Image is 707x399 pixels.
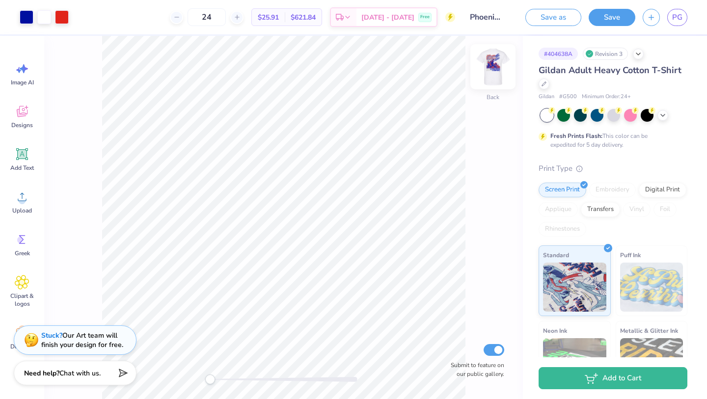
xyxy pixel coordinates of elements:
div: Print Type [539,163,687,174]
label: Submit to feature on our public gallery. [445,361,504,378]
img: Standard [543,263,606,312]
img: Neon Ink [543,338,606,387]
span: Designs [11,121,33,129]
span: $25.91 [258,12,279,23]
span: Neon Ink [543,325,567,336]
div: Vinyl [623,202,651,217]
span: Image AI [11,79,34,86]
span: PG [672,12,682,23]
img: Puff Ink [620,263,683,312]
span: Decorate [10,343,34,350]
div: # 404638A [539,48,578,60]
div: Accessibility label [205,374,215,384]
span: Upload [12,207,32,214]
a: PG [667,9,687,26]
span: Puff Ink [620,250,641,260]
span: Add Text [10,164,34,172]
div: Embroidery [589,183,636,197]
div: Revision 3 [583,48,628,60]
div: Back [487,93,499,102]
button: Save as [525,9,581,26]
span: Minimum Order: 24 + [582,93,631,101]
img: Back [473,47,513,86]
span: Free [420,14,430,21]
div: Rhinestones [539,222,586,237]
span: Chat with us. [59,369,101,378]
div: Our Art team will finish your design for free. [41,331,123,349]
strong: Fresh Prints Flash: [550,132,602,140]
button: Add to Cart [539,367,687,389]
input: Untitled Design [462,7,511,27]
span: Gildan Adult Heavy Cotton T-Shirt [539,64,681,76]
strong: Stuck? [41,331,62,340]
span: # G500 [559,93,577,101]
input: – – [188,8,226,26]
span: Standard [543,250,569,260]
span: [DATE] - [DATE] [361,12,414,23]
span: Gildan [539,93,554,101]
img: Metallic & Glitter Ink [620,338,683,387]
div: Digital Print [639,183,686,197]
span: Metallic & Glitter Ink [620,325,678,336]
div: Foil [653,202,677,217]
div: Applique [539,202,578,217]
strong: Need help? [24,369,59,378]
button: Save [589,9,635,26]
div: This color can be expedited for 5 day delivery. [550,132,671,149]
div: Screen Print [539,183,586,197]
span: Greek [15,249,30,257]
span: $621.84 [291,12,316,23]
span: Clipart & logos [6,292,38,308]
div: Transfers [581,202,620,217]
